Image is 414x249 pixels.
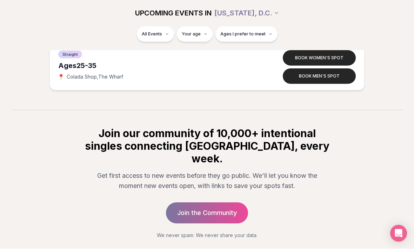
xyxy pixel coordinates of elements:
button: Your age [177,27,213,42]
span: UPCOMING EVENTS IN [135,8,212,18]
div: Open Intercom Messenger [390,225,407,242]
span: Your age [182,32,201,37]
h2: Join our community of 10,000+ intentional singles connecting [GEOGRAPHIC_DATA], every week. [84,127,330,165]
span: Ages I prefer to meet [220,32,266,37]
span: 📍 [58,74,64,80]
div: Ages 25-35 [58,61,256,71]
button: Ages I prefer to meet [215,27,278,42]
p: Get first access to new events before they go public. We'll let you know the moment new events op... [89,171,325,191]
button: All Events [137,27,174,42]
button: Book men's spot [283,69,356,84]
span: Colada Shop , The Wharf [67,74,123,81]
button: Book women's spot [283,51,356,66]
span: Straight [58,51,82,59]
button: [US_STATE], D.C. [214,6,279,21]
p: We never spam. We never share your data. [84,232,330,239]
a: Join the Community [166,203,248,224]
span: All Events [142,32,162,37]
